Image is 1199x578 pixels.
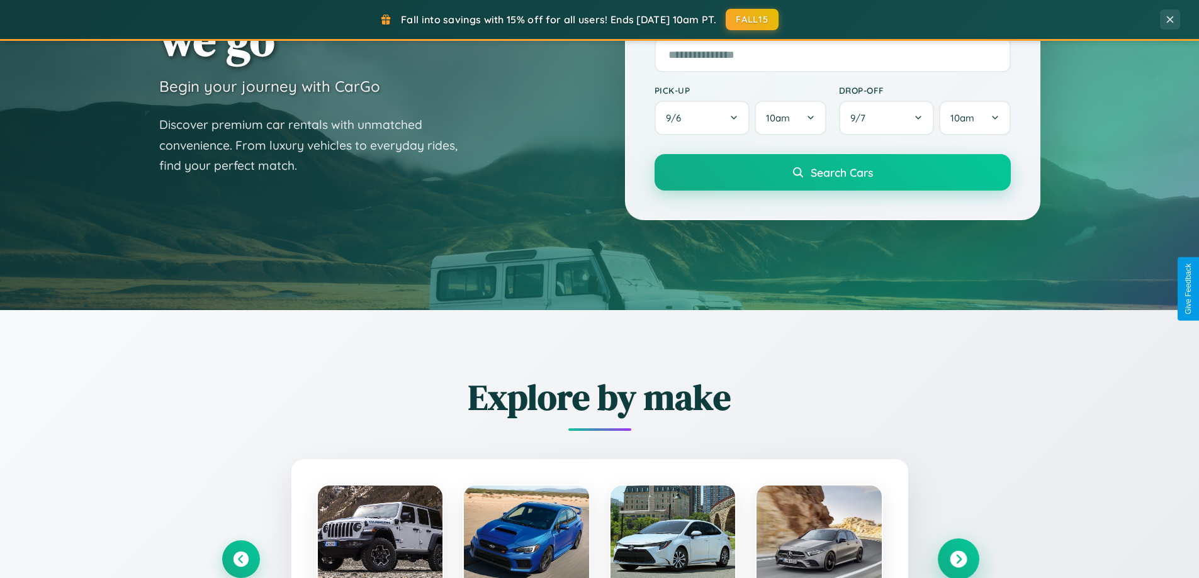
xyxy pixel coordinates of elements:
[726,9,779,30] button: FALL15
[666,112,687,124] span: 9 / 6
[839,85,1011,96] label: Drop-off
[655,154,1011,191] button: Search Cars
[159,77,380,96] h3: Begin your journey with CarGo
[1184,264,1193,314] div: Give Feedback
[950,112,974,124] span: 10am
[850,112,872,124] span: 9 / 7
[401,13,716,26] span: Fall into savings with 15% off for all users! Ends [DATE] 10am PT.
[766,112,790,124] span: 10am
[811,165,873,179] span: Search Cars
[222,373,977,421] h2: Explore by make
[755,101,826,135] button: 10am
[655,85,826,96] label: Pick-up
[655,101,750,135] button: 9/6
[159,114,474,176] p: Discover premium car rentals with unmatched convenience. From luxury vehicles to everyday rides, ...
[939,101,1010,135] button: 10am
[839,101,935,135] button: 9/7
